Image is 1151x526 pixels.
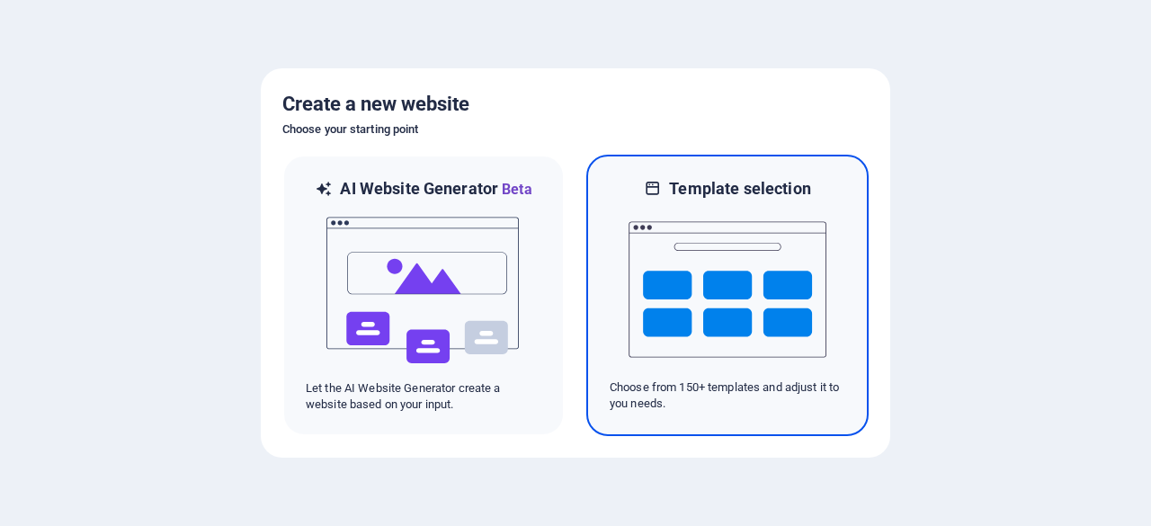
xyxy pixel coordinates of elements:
p: Let the AI Website Generator create a website based on your input. [306,380,541,413]
h6: Choose your starting point [282,119,869,140]
h6: Template selection [669,178,810,200]
img: ai [325,201,522,380]
span: Beta [498,181,532,198]
h6: AI Website Generator [340,178,531,201]
div: AI Website GeneratorBetaaiLet the AI Website Generator create a website based on your input. [282,155,565,436]
h5: Create a new website [282,90,869,119]
div: Template selectionChoose from 150+ templates and adjust it to you needs. [586,155,869,436]
p: Choose from 150+ templates and adjust it to you needs. [610,379,845,412]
